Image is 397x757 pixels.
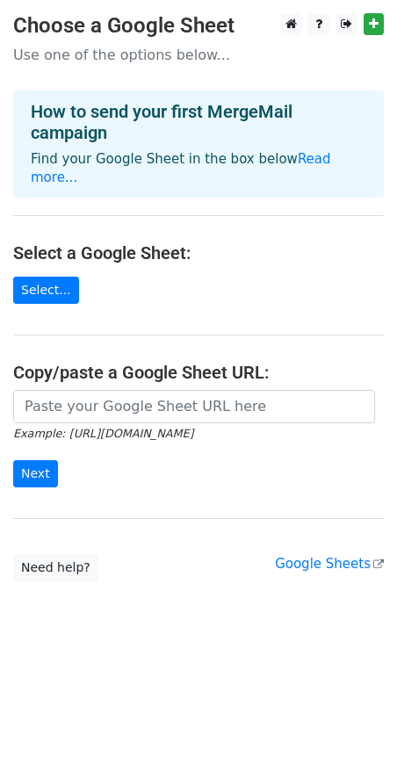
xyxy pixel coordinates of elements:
input: Paste your Google Sheet URL here [13,390,375,423]
p: Find your Google Sheet in the box below [31,150,366,187]
h4: Copy/paste a Google Sheet URL: [13,362,384,383]
h4: Select a Google Sheet: [13,242,384,263]
a: Read more... [31,151,331,185]
p: Use one of the options below... [13,46,384,64]
a: Select... [13,277,79,304]
h4: How to send your first MergeMail campaign [31,101,366,143]
a: Need help? [13,554,98,581]
input: Next [13,460,58,487]
h3: Choose a Google Sheet [13,13,384,39]
a: Google Sheets [275,556,384,572]
small: Example: [URL][DOMAIN_NAME] [13,427,193,440]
